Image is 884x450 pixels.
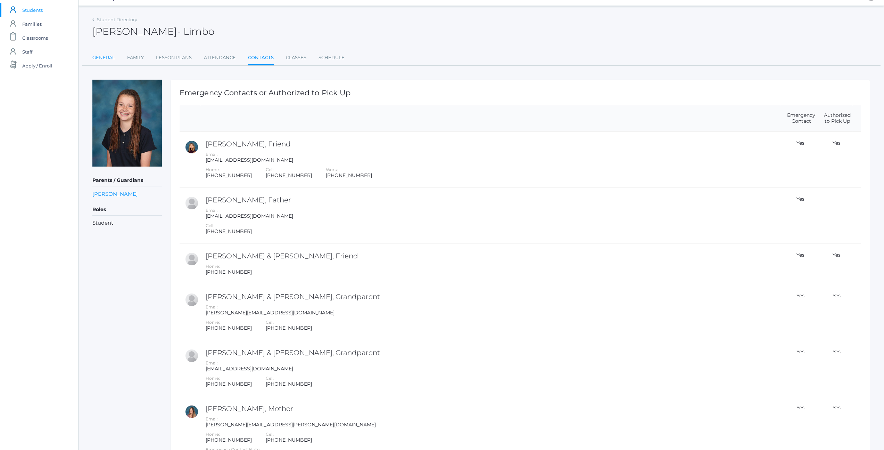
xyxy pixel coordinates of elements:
[92,191,138,197] a: [PERSON_NAME]
[266,320,274,325] label: Cell:
[326,167,338,172] label: Work:
[780,340,817,396] td: Yes
[248,51,274,66] a: Contacts
[206,422,778,428] div: [PERSON_NAME][EMAIL_ADDRESS][PERSON_NAME][DOMAIN_NAME]
[206,269,252,275] div: [PHONE_NUMBER]
[326,172,372,178] div: [PHONE_NUMBER]
[206,228,252,234] div: [PHONE_NUMBER]
[92,175,162,186] h5: Parents / Guardians
[206,157,778,163] div: [EMAIL_ADDRESS][DOMAIN_NAME]
[22,45,32,59] span: Staff
[180,89,861,97] h1: Emergency Contacts or Authorized to Pick Up
[206,366,778,372] div: [EMAIL_ADDRESS][DOMAIN_NAME]
[92,80,162,167] img: Caylen Brahmer
[206,223,214,228] label: Cell:
[185,140,199,154] div: Lindsay Leeds
[780,243,817,284] td: Yes
[206,405,778,412] h2: [PERSON_NAME], Mother
[319,51,345,65] a: Schedule
[780,187,817,243] td: Yes
[206,381,252,387] div: [PHONE_NUMBER]
[127,51,144,65] a: Family
[22,3,43,17] span: Students
[22,59,52,73] span: Apply / Enroll
[177,25,214,37] span: - Limbo
[206,376,220,381] label: Home:
[266,381,312,387] div: [PHONE_NUMBER]
[206,310,778,316] div: [PERSON_NAME][EMAIL_ADDRESS][DOMAIN_NAME]
[206,416,218,421] label: Email:
[204,51,236,65] a: Attendance
[92,219,162,227] li: Student
[780,284,817,340] td: Yes
[206,172,252,178] div: [PHONE_NUMBER]
[156,51,192,65] a: Lesson Plans
[266,376,274,381] label: Cell:
[206,264,220,269] label: Home:
[92,204,162,216] h5: Roles
[206,196,778,204] h2: [PERSON_NAME], Father
[817,340,852,396] td: Yes
[97,17,137,22] a: Student Directory
[206,349,778,356] h2: [PERSON_NAME] & [PERSON_NAME], Grandparent
[206,293,778,300] h2: [PERSON_NAME] & [PERSON_NAME], Grandparent
[206,167,220,172] label: Home:
[92,51,115,65] a: General
[286,51,306,65] a: Classes
[206,437,252,443] div: [PHONE_NUMBER]
[206,325,252,331] div: [PHONE_NUMBER]
[817,131,852,187] td: Yes
[266,437,312,443] div: [PHONE_NUMBER]
[22,31,48,45] span: Classrooms
[817,284,852,340] td: Yes
[206,432,220,437] label: Home:
[206,213,778,219] div: [EMAIL_ADDRESS][DOMAIN_NAME]
[206,140,778,148] h2: [PERSON_NAME], Friend
[266,325,312,331] div: [PHONE_NUMBER]
[185,349,199,363] div: Cammie & Brent Hardy
[206,252,778,260] h2: [PERSON_NAME] & [PERSON_NAME], Friend
[780,131,817,187] td: Yes
[206,320,220,325] label: Home:
[266,167,274,172] label: Cell:
[817,105,852,131] th: Authorized to Pick Up
[206,304,218,310] label: Email:
[780,105,817,131] th: Emergency Contact
[206,152,218,157] label: Email:
[206,208,218,213] label: Email:
[266,432,274,437] label: Cell:
[206,360,218,365] label: Email:
[817,243,852,284] td: Yes
[266,172,312,178] div: [PHONE_NUMBER]
[92,26,214,37] h2: [PERSON_NAME]
[185,405,199,419] div: Cherisa Brahmer
[22,17,42,31] span: Families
